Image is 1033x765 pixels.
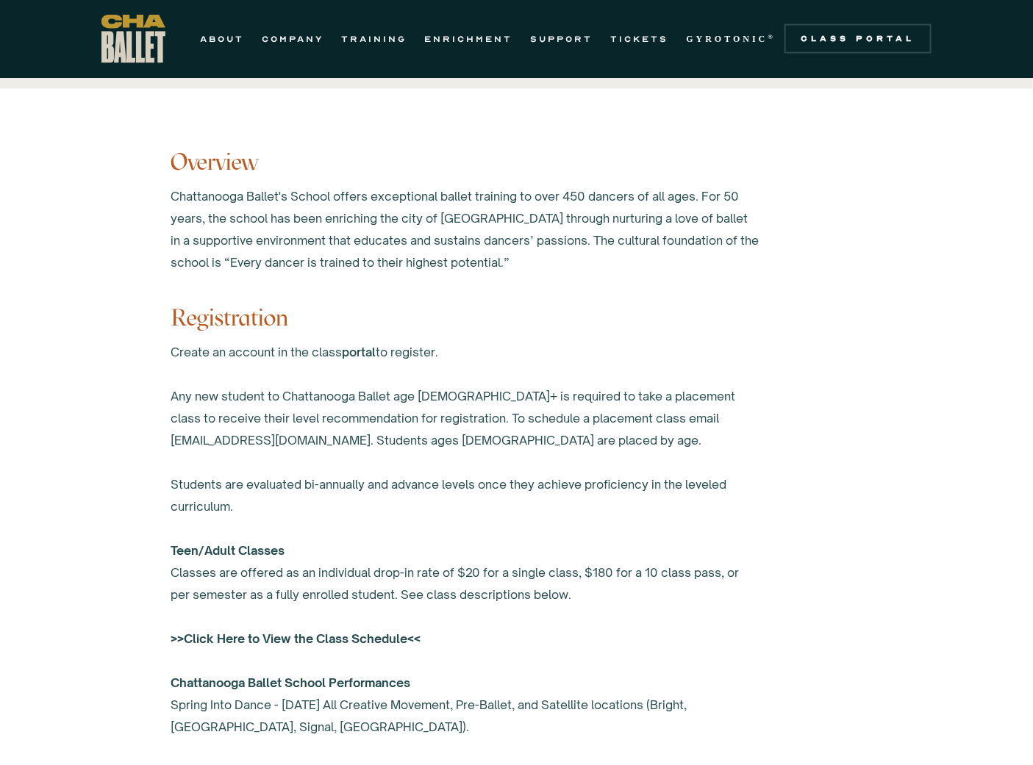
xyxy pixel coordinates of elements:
div: Chattanooga Ballet's School offers exceptional ballet training to over 450 dancers of all ages. F... [171,186,759,274]
a: COMPANY [262,30,324,48]
a: >>Click Here to View the Class Schedule<< [171,632,421,647]
strong: GYROTONIC [687,34,768,44]
a: TICKETS [611,30,669,48]
a: ENRICHMENT [425,30,513,48]
a: ABOUT [201,30,245,48]
div: Class Portal [793,33,923,45]
a: Class Portal [784,24,932,54]
a: GYROTONIC® [687,30,776,48]
a: portal [343,345,376,360]
h3: Overview [171,133,862,177]
strong: Chattanooga Ballet School Performances [171,676,411,691]
h3: Registration [171,289,862,333]
sup: ® [768,33,776,40]
a: home [101,15,165,63]
a: SUPPORT [531,30,593,48]
a: TRAINING [342,30,407,48]
strong: Teen/Adult Classes [171,544,285,559]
